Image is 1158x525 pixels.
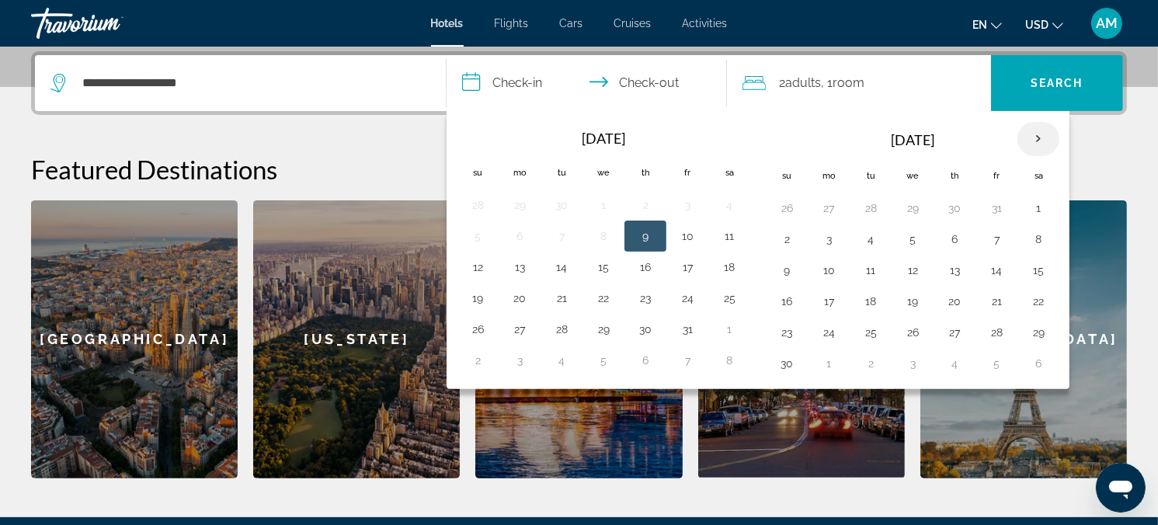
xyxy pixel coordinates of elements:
[1096,463,1146,513] iframe: Button to launch messaging window
[717,256,742,278] button: Day 18
[717,318,742,340] button: Day 1
[1025,19,1048,31] span: USD
[984,353,1009,374] button: Day 5
[1026,353,1051,374] button: Day 6
[457,121,750,376] table: Left calendar grid
[507,318,532,340] button: Day 27
[549,256,574,278] button: Day 14
[816,228,841,250] button: Day 3
[816,259,841,281] button: Day 10
[900,353,925,374] button: Day 3
[633,194,658,216] button: Day 2
[31,200,238,478] div: [GEOGRAPHIC_DATA]
[984,290,1009,312] button: Day 21
[633,225,658,247] button: Day 9
[675,194,700,216] button: Day 3
[614,17,652,30] a: Cruises
[774,259,799,281] button: Day 9
[900,290,925,312] button: Day 19
[465,349,490,371] button: Day 2
[942,322,967,343] button: Day 27
[774,290,799,312] button: Day 16
[253,200,460,478] div: [US_STATE]
[858,353,883,374] button: Day 2
[1026,259,1051,281] button: Day 15
[31,154,1127,185] h2: Featured Destinations
[786,75,822,90] span: Adults
[1026,197,1051,219] button: Day 1
[591,318,616,340] button: Day 29
[507,225,532,247] button: Day 6
[633,287,658,309] button: Day 23
[675,318,700,340] button: Day 31
[1031,77,1083,89] span: Search
[900,228,925,250] button: Day 5
[31,200,238,478] a: Barcelona[GEOGRAPHIC_DATA]
[858,290,883,312] button: Day 18
[822,72,865,94] span: , 1
[942,353,967,374] button: Day 4
[1096,16,1118,31] span: AM
[942,197,967,219] button: Day 30
[431,17,464,30] a: Hotels
[633,349,658,371] button: Day 6
[766,121,1059,379] table: Right calendar grid
[633,256,658,278] button: Day 16
[499,121,708,155] th: [DATE]
[507,349,532,371] button: Day 3
[591,225,616,247] button: Day 8
[900,259,925,281] button: Day 12
[972,13,1002,36] button: Change language
[507,287,532,309] button: Day 20
[31,3,186,43] a: Travorium
[1026,322,1051,343] button: Day 29
[683,17,728,30] a: Activities
[81,71,423,95] input: Search hotel destination
[549,287,574,309] button: Day 21
[900,322,925,343] button: Day 26
[816,197,841,219] button: Day 27
[816,322,841,343] button: Day 24
[858,228,883,250] button: Day 4
[942,290,967,312] button: Day 20
[591,194,616,216] button: Day 1
[984,259,1009,281] button: Day 14
[560,17,583,30] span: Cars
[808,121,1017,158] th: [DATE]
[858,197,883,219] button: Day 28
[942,228,967,250] button: Day 6
[1026,290,1051,312] button: Day 22
[591,256,616,278] button: Day 15
[633,318,658,340] button: Day 30
[774,353,799,374] button: Day 30
[984,197,1009,219] button: Day 31
[549,225,574,247] button: Day 7
[495,17,529,30] a: Flights
[833,75,865,90] span: Room
[447,55,726,111] button: Select check in and out date
[549,349,574,371] button: Day 4
[984,228,1009,250] button: Day 7
[465,225,490,247] button: Day 5
[1017,121,1059,157] button: Next month
[816,353,841,374] button: Day 1
[717,225,742,247] button: Day 11
[465,194,490,216] button: Day 28
[774,197,799,219] button: Day 26
[591,287,616,309] button: Day 22
[774,322,799,343] button: Day 23
[900,197,925,219] button: Day 29
[858,259,883,281] button: Day 11
[991,55,1123,111] button: Search
[774,228,799,250] button: Day 2
[717,349,742,371] button: Day 8
[984,322,1009,343] button: Day 28
[717,287,742,309] button: Day 25
[727,55,991,111] button: Travelers: 2 adults, 0 children
[1087,7,1127,40] button: User Menu
[507,256,532,278] button: Day 13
